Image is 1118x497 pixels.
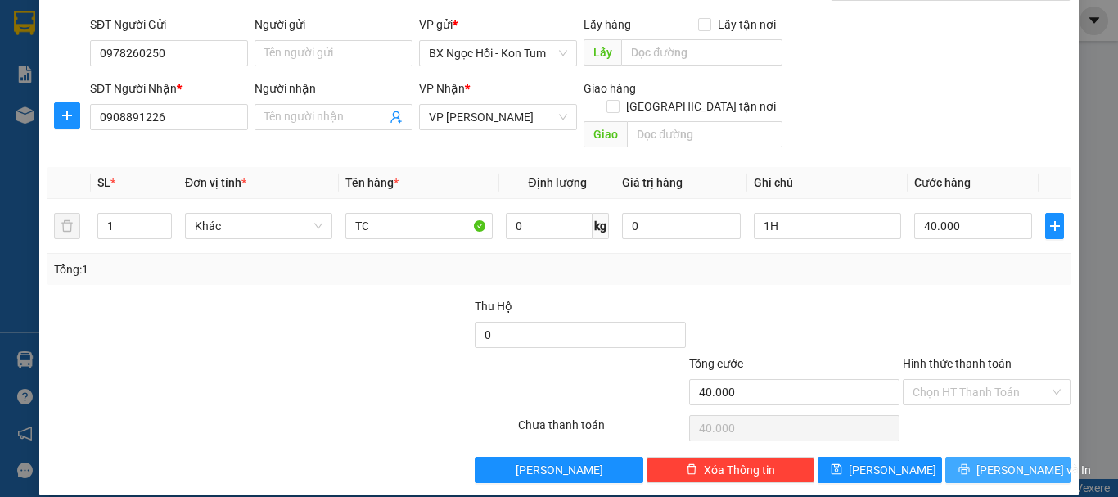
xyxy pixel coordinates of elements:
[584,39,621,66] span: Lấy
[419,16,577,34] div: VP gửi
[12,88,38,105] span: CR :
[958,463,970,477] span: printer
[255,16,412,34] div: Người gửi
[140,53,272,76] div: 0767535166
[584,82,636,95] span: Giao hàng
[55,109,79,122] span: plus
[14,53,128,76] div: 0397540562
[429,41,567,66] span: BX Ngọc Hồi - Kon Tum
[914,176,971,189] span: Cước hàng
[593,213,609,239] span: kg
[429,105,567,129] span: VP Thành Thái
[620,97,782,115] span: [GEOGRAPHIC_DATA] tận nơi
[140,14,272,53] div: BX Miền Đông
[711,16,782,34] span: Lấy tận nơi
[903,357,1012,370] label: Hình thức thanh toán
[255,79,412,97] div: Người nhận
[528,176,586,189] span: Định lượng
[390,111,403,124] span: user-add
[97,176,110,189] span: SL
[831,463,842,477] span: save
[1046,219,1063,233] span: plus
[14,16,39,33] span: Gửi:
[516,461,603,479] span: [PERSON_NAME]
[345,176,399,189] span: Tên hàng
[849,461,936,479] span: [PERSON_NAME]
[475,300,512,313] span: Thu Hộ
[622,213,740,239] input: 0
[647,457,814,483] button: deleteXóa Thông tin
[14,14,128,53] div: BX Ngọc Hồi - Kon Tum
[622,176,683,189] span: Giá trị hàng
[689,357,743,370] span: Tổng cước
[621,39,782,66] input: Dọc đường
[516,416,687,445] div: Chưa thanh toán
[12,86,131,106] div: 120.000
[195,214,322,238] span: Khác
[945,457,1071,483] button: printer[PERSON_NAME] và In
[976,461,1091,479] span: [PERSON_NAME] và In
[754,213,901,239] input: Ghi Chú
[54,213,80,239] button: delete
[185,176,246,189] span: Đơn vị tính
[140,16,179,33] span: Nhận:
[584,121,627,147] span: Giao
[686,463,697,477] span: delete
[627,121,782,147] input: Dọc đường
[345,213,493,239] input: VD: Bàn, Ghế
[90,79,248,97] div: SĐT Người Nhận
[818,457,943,483] button: save[PERSON_NAME]
[132,114,154,137] span: SL
[584,18,631,31] span: Lấy hàng
[475,457,642,483] button: [PERSON_NAME]
[704,461,775,479] span: Xóa Thông tin
[54,260,433,278] div: Tổng: 1
[1045,213,1064,239] button: plus
[90,16,248,34] div: SĐT Người Gửi
[419,82,465,95] span: VP Nhận
[14,115,272,136] div: Tên hàng: TC ( : 2 )
[54,102,80,129] button: plus
[747,167,908,199] th: Ghi chú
